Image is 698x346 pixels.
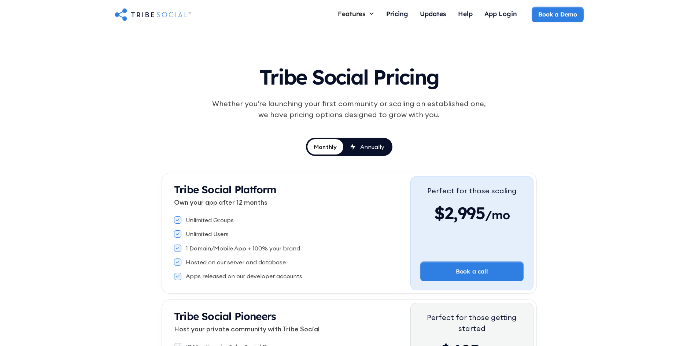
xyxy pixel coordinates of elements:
[186,230,229,238] div: Unlimited Users
[458,10,473,18] div: Help
[360,143,384,151] div: Annually
[452,7,479,22] a: Help
[380,7,414,22] a: Pricing
[485,208,510,226] span: /mo
[186,258,286,266] div: Hosted on our server and database
[179,59,519,92] h1: Tribe Social Pricing
[427,202,517,224] div: $2,995
[174,310,276,323] strong: Tribe Social Pioneers
[532,7,583,22] a: Book a Demo
[174,324,410,334] p: Host your private community with Tribe Social
[414,7,452,22] a: Updates
[386,10,408,18] div: Pricing
[174,183,276,196] strong: Tribe Social Platform
[186,244,300,252] div: 1 Domain/Mobile App + 100% your brand
[338,10,366,18] div: Features
[186,272,302,280] div: Apps released on our developer accounts
[484,10,517,18] div: App Login
[332,7,380,21] div: Features
[420,261,524,281] a: Book a call
[174,197,410,207] p: Own your app after 12 months
[420,10,446,18] div: Updates
[186,216,234,224] div: Unlimited Groups
[208,98,490,120] div: Whether you're launching your first community or scaling an established one, we have pricing opti...
[427,185,517,196] div: Perfect for those scaling
[314,143,337,151] div: Monthly
[420,312,524,334] div: Perfect for those getting started
[479,7,523,22] a: App Login
[115,7,191,22] a: home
